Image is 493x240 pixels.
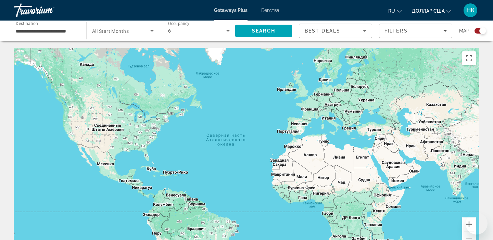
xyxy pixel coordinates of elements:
[384,28,408,34] span: Filters
[379,24,452,38] button: Filters
[92,28,129,34] span: All Start Months
[305,28,340,34] span: Best Deals
[214,8,248,13] a: Getaways Plus
[462,217,476,231] button: Увеличить
[412,8,445,14] font: доллар США
[168,28,171,34] span: 6
[261,8,279,13] a: Бегства
[466,7,475,14] font: НК
[305,27,366,35] mat-select: Sort by
[388,6,402,16] button: Изменить язык
[16,21,38,26] span: Destination
[412,6,451,16] button: Изменить валюту
[168,21,190,26] span: Occupancy
[14,1,82,19] a: Травориум
[388,8,395,14] font: ru
[466,213,488,235] iframe: Кнопка запуска окна обмена сообщениями
[16,27,77,35] input: Select destination
[252,28,275,34] span: Search
[235,25,292,37] button: Search
[462,51,476,65] button: Включить полноэкранный режим
[459,26,469,36] span: Map
[462,3,479,17] button: Меню пользователя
